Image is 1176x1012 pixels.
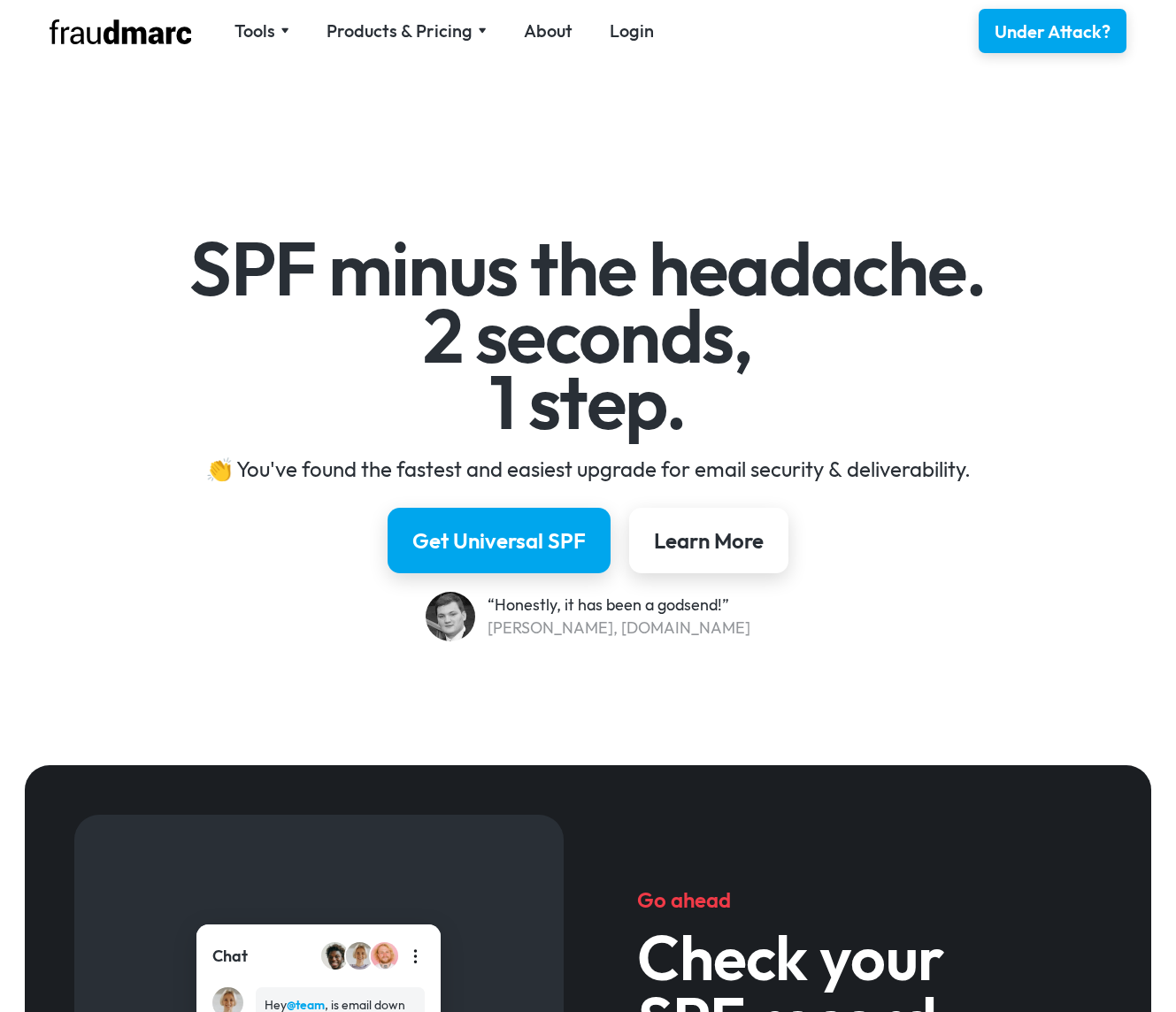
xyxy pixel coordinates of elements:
[74,235,1102,436] h1: SPF minus the headache. 2 seconds, 1 step.
[234,19,289,43] div: Tools
[637,885,1077,914] h5: Go ahead
[654,526,764,555] div: Learn More
[488,594,750,617] div: “Honestly, it has been a godsend!”
[234,19,275,43] div: Tools
[979,9,1126,53] a: Under Attack?
[524,19,573,43] a: About
[488,617,750,640] div: [PERSON_NAME], [DOMAIN_NAME]
[212,945,248,968] div: Chat
[74,455,1102,483] div: 👏 You've found the fastest and easiest upgrade for email security & deliverability.
[629,508,788,573] a: Learn More
[327,19,487,43] div: Products & Pricing
[327,19,473,43] div: Products & Pricing
[412,526,586,555] div: Get Universal SPF
[610,19,654,43] a: Login
[388,508,611,573] a: Get Universal SPF
[995,19,1111,44] div: Under Attack?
